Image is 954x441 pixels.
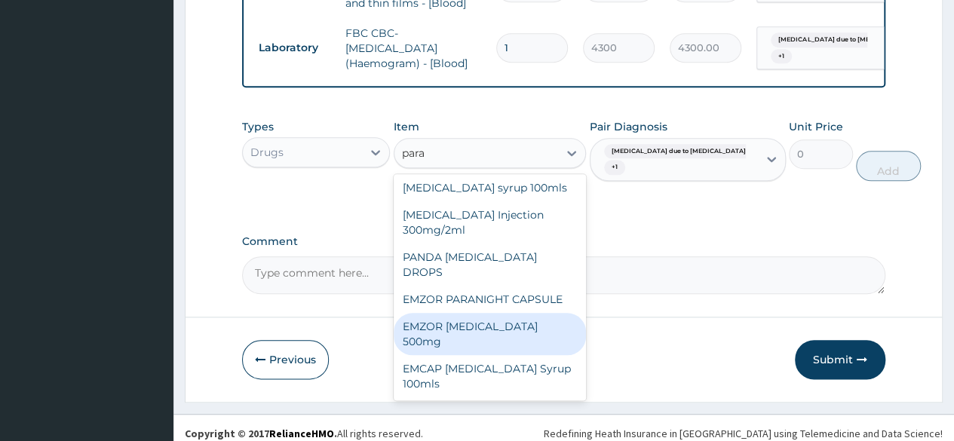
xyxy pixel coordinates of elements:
[394,201,587,243] div: [MEDICAL_DATA] Injection 300mg/2ml
[394,286,587,313] div: EMZOR PARANIGHT CAPSULE
[771,32,937,47] span: [MEDICAL_DATA] due to [MEDICAL_DATA] falc...
[185,427,337,440] strong: Copyright © 2017 .
[771,49,792,64] span: + 1
[544,426,943,441] div: Redefining Heath Insurance in [GEOGRAPHIC_DATA] using Telemedicine and Data Science!
[338,18,489,78] td: FBC CBC-[MEDICAL_DATA] (Haemogram) - [Blood]
[242,340,329,379] button: Previous
[242,235,885,248] label: Comment
[242,121,274,133] label: Types
[250,145,284,160] div: Drugs
[394,174,587,201] div: [MEDICAL_DATA] syrup 100mls
[604,160,625,175] span: + 1
[394,313,587,355] div: EMZOR [MEDICAL_DATA] 500mg
[251,34,338,62] td: Laboratory
[394,119,419,134] label: Item
[394,355,587,397] div: EMCAP [MEDICAL_DATA] Syrup 100mls
[856,151,920,181] button: Add
[604,144,771,159] span: [MEDICAL_DATA] due to [MEDICAL_DATA] falc...
[394,243,587,286] div: PANDA [MEDICAL_DATA] DROPS
[269,427,334,440] a: RelianceHMO
[789,119,843,134] label: Unit Price
[795,340,885,379] button: Submit
[590,119,667,134] label: Pair Diagnosis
